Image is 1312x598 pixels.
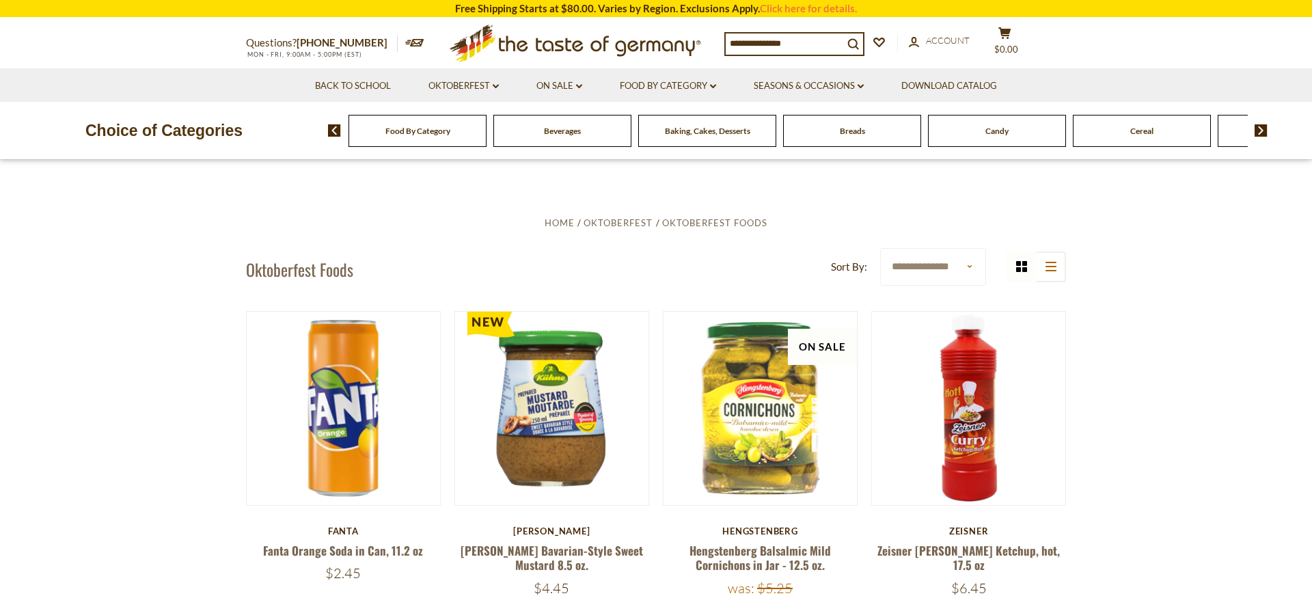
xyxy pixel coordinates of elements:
[872,312,1065,505] img: Zeisner Curry Ketchup, hot, 17.5 oz
[665,126,750,136] a: Baking, Cakes, Desserts
[247,312,440,505] img: Fanta Orange Soda in Can, 11.2 oz
[428,79,499,94] a: Oktoberfest
[536,79,582,94] a: On Sale
[662,217,767,228] a: Oktoberfest Foods
[246,34,398,52] p: Questions?
[246,259,353,280] h1: Oktoberfest Foods
[984,27,1025,61] button: $0.00
[754,79,864,94] a: Seasons & Occasions
[985,126,1009,136] a: Candy
[534,580,569,597] span: $4.45
[584,217,653,228] a: Oktoberfest
[455,312,648,505] img: Kuehne Bavarian-Style Sweet Mustard 8.5 oz.
[760,2,857,14] a: Click here for details.
[728,580,754,597] label: Was:
[461,542,643,573] a: [PERSON_NAME] Bavarian-Style Sweet Mustard 8.5 oz.
[757,580,793,597] span: $5.25
[385,126,450,136] a: Food By Category
[263,542,423,559] a: Fanta Orange Soda in Can, 11.2 oz
[909,33,970,49] a: Account
[901,79,997,94] a: Download Catalog
[840,126,865,136] a: Breads
[620,79,716,94] a: Food By Category
[871,526,1066,536] div: Zeisner
[877,542,1060,573] a: Zeisner [PERSON_NAME] Ketchup, hot, 17.5 oz
[663,526,858,536] div: Hengstenberg
[246,51,362,58] span: MON - FRI, 9:00AM - 5:00PM (EST)
[297,36,387,49] a: [PHONE_NUMBER]
[1130,126,1153,136] a: Cereal
[664,312,857,505] img: Hengstenberg Balsalmic Mild Cornichons in Jar - 12.5 oz.
[315,79,391,94] a: Back to School
[325,565,361,582] span: $2.45
[545,217,575,228] a: Home
[328,124,341,137] img: previous arrow
[951,580,987,597] span: $6.45
[994,44,1018,55] span: $0.00
[1255,124,1268,137] img: next arrow
[544,126,581,136] a: Beverages
[454,526,649,536] div: [PERSON_NAME]
[926,35,970,46] span: Account
[246,526,441,536] div: Fanta
[831,258,867,275] label: Sort By:
[689,542,831,573] a: Hengstenberg Balsalmic Mild Cornichons in Jar - 12.5 oz.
